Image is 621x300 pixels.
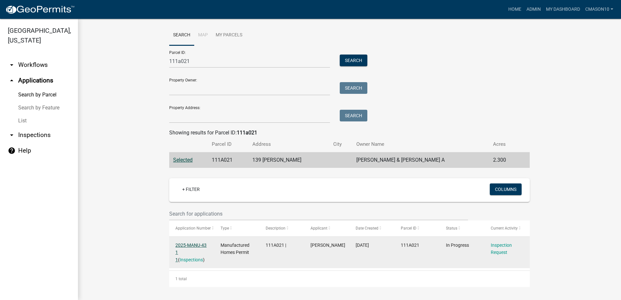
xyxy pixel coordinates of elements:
button: Columns [490,183,522,195]
datatable-header-cell: Application Number [169,220,214,236]
span: In Progress [446,243,469,248]
a: Inspections [180,257,203,262]
td: 111A021 [208,152,248,168]
span: Date Created [356,226,378,231]
span: JODY MCDANIEL [310,243,345,248]
datatable-header-cell: Status [440,220,485,236]
input: Search for applications [169,207,468,220]
span: Parcel ID [401,226,416,231]
span: Type [221,226,229,231]
div: Showing results for Parcel ID: [169,129,530,137]
td: 2.300 [489,152,519,168]
td: [PERSON_NAME] & [PERSON_NAME] A [352,152,489,168]
button: Search [340,110,367,121]
i: arrow_drop_up [8,77,16,84]
span: 111A021 | [266,243,286,248]
span: Description [266,226,285,231]
datatable-header-cell: Applicant [304,220,349,236]
a: My Parcels [212,25,246,46]
th: Address [248,137,329,152]
button: Search [340,55,367,66]
span: Application Number [175,226,211,231]
th: Owner Name [352,137,489,152]
a: + Filter [177,183,205,195]
th: Acres [489,137,519,152]
span: 111A021 [401,243,419,248]
datatable-header-cell: Date Created [349,220,395,236]
datatable-header-cell: Current Activity [485,220,530,236]
i: arrow_drop_down [8,61,16,69]
a: Admin [524,3,543,16]
span: Manufactured Homes Permit [221,243,249,255]
span: Status [446,226,457,231]
button: Search [340,82,367,94]
div: 1 total [169,271,530,287]
a: Inspection Request [491,243,512,255]
datatable-header-cell: Type [214,220,260,236]
span: Applicant [310,226,327,231]
i: help [8,147,16,155]
span: Current Activity [491,226,518,231]
datatable-header-cell: Parcel ID [395,220,440,236]
div: ( ) [175,242,208,264]
th: Parcel ID [208,137,248,152]
strong: 111a021 [237,130,257,136]
span: 07/14/2025 [356,243,369,248]
a: cmason10 [583,3,616,16]
a: Home [506,3,524,16]
th: City [329,137,352,152]
a: Search [169,25,194,46]
a: 2025-MANU-43 1 1 [175,243,207,263]
td: 139 [PERSON_NAME] [248,152,329,168]
i: arrow_drop_down [8,131,16,139]
a: Selected [173,157,193,163]
a: My Dashboard [543,3,583,16]
datatable-header-cell: Description [260,220,305,236]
